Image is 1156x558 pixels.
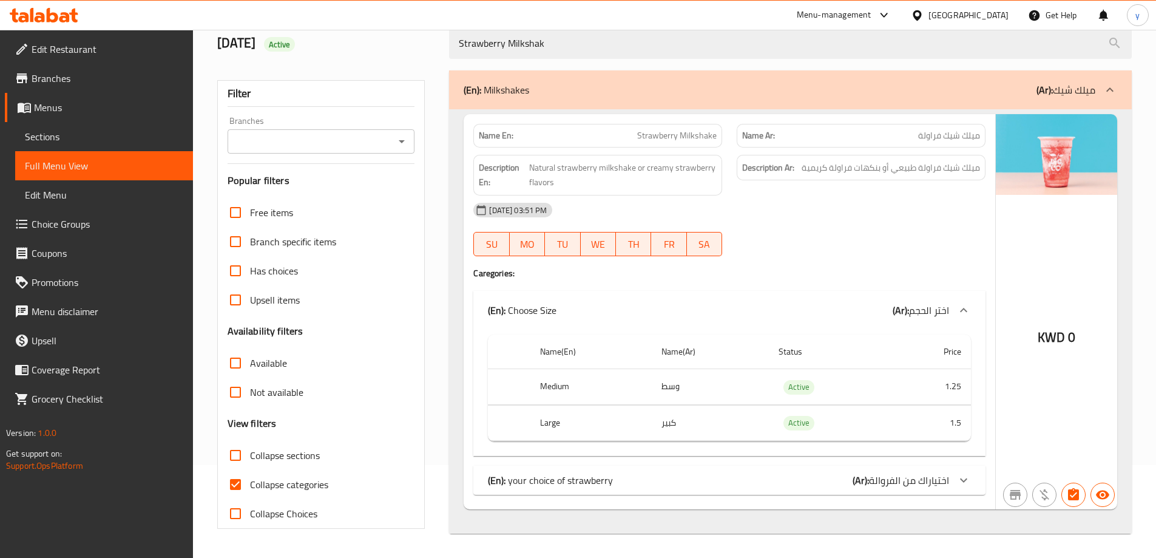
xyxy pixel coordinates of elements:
h2: [DATE] [217,34,435,52]
span: Upsell [32,333,183,348]
th: Status [769,335,890,369]
button: WE [581,232,616,256]
button: Available [1090,483,1115,507]
a: Upsell [5,326,193,355]
span: Active [264,39,296,50]
div: (En): Choose Size(Ar):اختر الحجم [473,291,985,330]
span: Branches [32,71,183,86]
span: Get support on: [6,446,62,461]
span: Grocery Checklist [32,392,183,406]
b: (En): [488,471,505,489]
th: Medium [530,369,651,405]
div: [GEOGRAPHIC_DATA] [928,9,1009,22]
a: Coverage Report [5,355,193,384]
a: Promotions [5,268,193,297]
img: %D9%85%D9%8A%D9%84%D9%83_%D8%B4%D9%8A%D9%83_%D9%81%D8%B1%D8%A7%D9%88%D9%84%D8%A963895602764969382... [996,114,1117,195]
span: Coverage Report [32,362,183,377]
span: Menus [34,100,183,115]
button: MO [510,232,545,256]
span: اختياراك من الفروالة [869,471,949,489]
div: Filter [228,81,415,107]
b: (En): [464,81,481,99]
span: Branch specific items [250,234,336,249]
span: Edit Restaurant [32,42,183,56]
p: Milkshakes [464,83,529,97]
button: Has choices [1061,483,1086,507]
span: KWD [1038,325,1065,349]
button: FR [651,232,686,256]
button: SU [473,232,509,256]
span: Active [783,416,814,430]
div: Menu-management [797,8,871,22]
button: TU [545,232,580,256]
span: Collapse sections [250,448,320,463]
a: Menu disclaimer [5,297,193,326]
strong: Name En: [479,129,513,142]
span: Strawberry Milkshake [637,129,717,142]
td: 1.5 [890,405,971,441]
span: Free items [250,205,293,220]
span: Version: [6,425,36,441]
span: ميلك شيك فراولة [918,129,980,142]
span: Sections [25,129,183,144]
strong: Description En: [479,160,526,190]
p: ميلك شيك [1036,83,1095,97]
span: Edit Menu [25,188,183,202]
b: (Ar): [893,301,909,319]
span: MO [515,236,540,253]
span: TH [621,236,646,253]
a: Grocery Checklist [5,384,193,413]
td: 1.25 [890,369,971,405]
a: Full Menu View [15,151,193,180]
h3: Popular filters [228,174,415,188]
span: Promotions [32,275,183,290]
span: ميلك شيك فراولة طبيعي أو بنكهات فراولة كريمية [802,160,980,175]
a: Support.OpsPlatform [6,458,83,474]
div: Active [264,37,296,52]
button: TH [616,232,651,256]
span: [DATE] 03:51 PM [484,205,552,216]
button: SA [687,232,722,256]
span: اختر الحجم [909,301,949,319]
a: Sections [15,122,193,151]
span: Upsell items [250,293,300,307]
span: y [1135,9,1140,22]
span: Natural strawberry milkshake or creamy strawberry flavors [529,160,717,190]
span: Choice Groups [32,217,183,231]
strong: Name Ar: [742,129,775,142]
span: Has choices [250,264,298,278]
table: choices table [488,335,971,441]
div: Active [783,380,814,395]
div: (En): Milkshakes(Ar):ميلك شيك [473,330,985,456]
a: Edit Menu [15,180,193,209]
b: (Ar): [1036,81,1053,99]
th: Price [890,335,971,369]
th: Name(En) [530,335,651,369]
span: WE [586,236,611,253]
span: Collapse categories [250,477,328,492]
th: Name(Ar) [652,335,769,369]
b: (Ar): [853,471,869,489]
span: SA [692,236,717,253]
strong: Description Ar: [742,160,794,175]
td: كبير [652,405,769,441]
span: FR [656,236,681,253]
p: Choose Size [488,303,556,318]
span: 1.0.0 [38,425,56,441]
span: Coupons [32,246,183,260]
a: Coupons [5,239,193,268]
span: 0 [1068,325,1075,349]
span: Available [250,356,287,370]
input: search [449,28,1132,59]
span: SU [479,236,504,253]
div: (En): Milkshakes(Ar):ميلك شيك [449,70,1132,109]
h3: Availability filters [228,324,303,338]
span: Menu disclaimer [32,304,183,319]
a: Choice Groups [5,209,193,239]
span: Full Menu View [25,158,183,173]
h3: View filters [228,417,277,430]
button: Purchased item [1032,483,1056,507]
p: your choice of strawberry [488,473,613,488]
div: (En): Milkshakes(Ar):ميلك شيك [449,109,1132,534]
